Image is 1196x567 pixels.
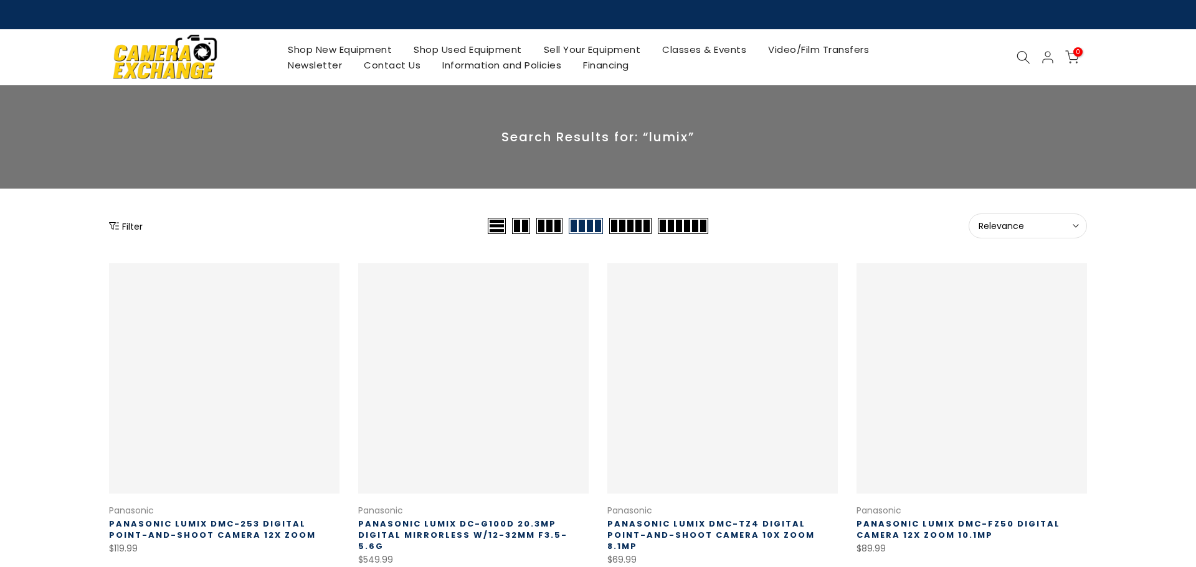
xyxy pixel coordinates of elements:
[572,57,640,73] a: Financing
[979,220,1077,232] span: Relevance
[533,42,652,57] a: Sell Your Equipment
[607,518,815,552] a: Panasonic Lumix DMC-TZ4 Digital Point-and-Shoot Camera 10x Zoom 8.1mp
[109,518,316,541] a: Panasonic Lumix DMC-253 Digital Point-and-Shoot Camera 12x Zoom
[969,213,1087,238] button: Relevance
[652,42,757,57] a: Classes & Events
[277,42,403,57] a: Shop New Equipment
[277,57,353,73] a: Newsletter
[857,504,901,517] a: Panasonic
[432,57,572,73] a: Information and Policies
[403,42,533,57] a: Shop Used Equipment
[857,541,1087,556] div: $89.99
[358,504,403,517] a: Panasonic
[109,129,1087,145] p: Search Results for: “lumix”
[109,541,339,556] div: $119.99
[109,220,143,232] button: Show filters
[1073,47,1083,57] span: 0
[109,504,154,517] a: Panasonic
[358,518,567,552] a: Panasonic Lumix DC-G100D 20.3mp Digital Mirrorless w/12-32mm f3.5-5.6G
[353,57,432,73] a: Contact Us
[757,42,880,57] a: Video/Film Transfers
[1065,50,1079,64] a: 0
[857,518,1060,541] a: Panasonic Lumix DMC-FZ50 Digital Camera 12x Zoom 10.1mp
[607,504,652,517] a: Panasonic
